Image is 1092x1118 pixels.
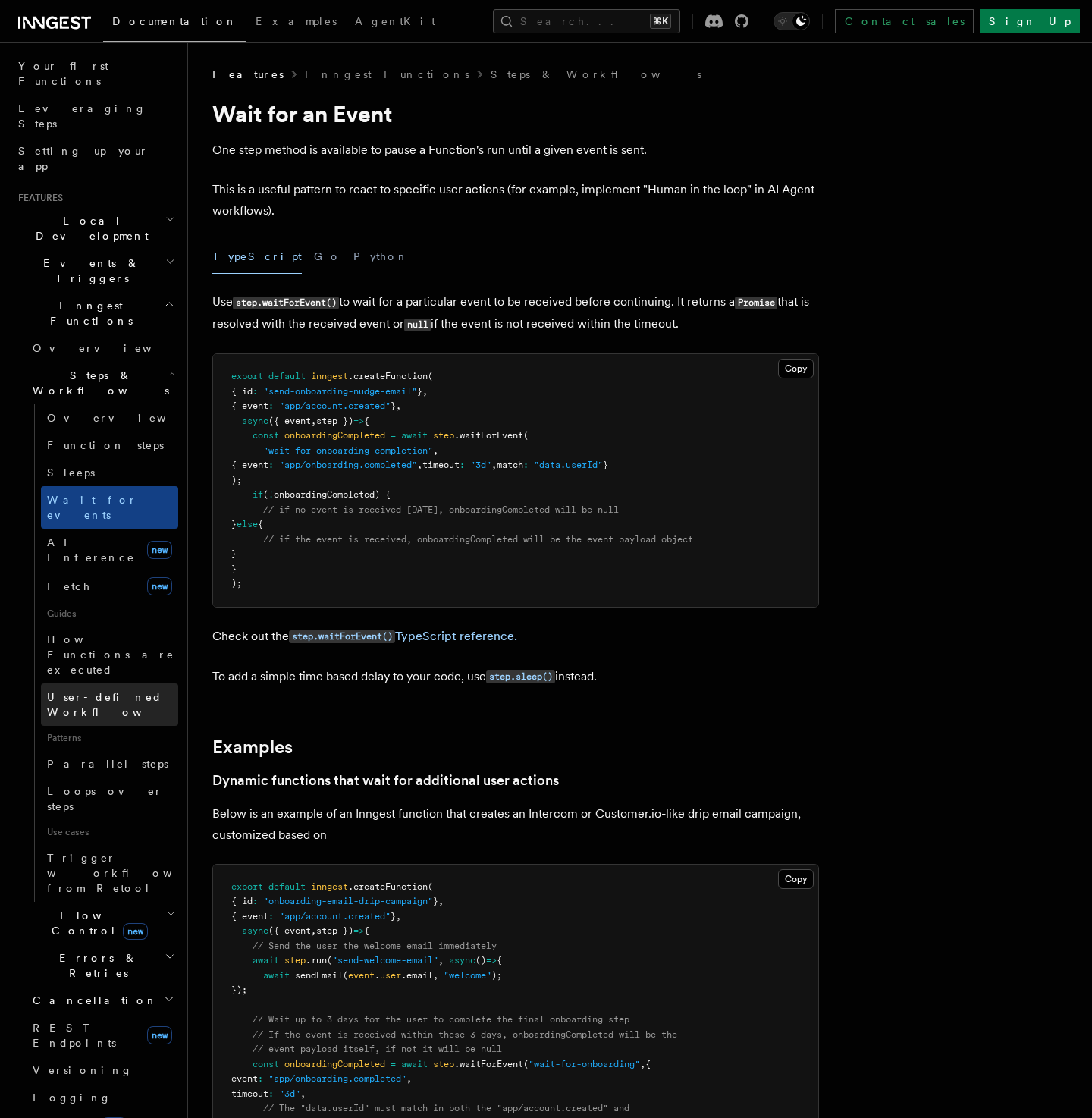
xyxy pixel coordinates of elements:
span: , [438,896,444,906]
span: "app/onboarding.completed" [268,1073,406,1084]
span: } [417,386,422,397]
div: Inngest Functions [12,334,178,1111]
span: .createFunction [348,371,428,382]
span: Use cases [41,820,178,844]
span: : [268,460,274,470]
span: Guides [41,601,178,626]
a: Loops over steps [41,777,178,820]
span: event [348,970,375,981]
a: Function steps [41,432,178,459]
span: : [268,1088,274,1099]
button: Go [314,240,341,274]
span: // Wait up to 3 days for the user to complete the final onboarding step [253,1014,629,1025]
span: : [460,460,465,470]
span: inngest [311,881,348,892]
span: Leveraging Steps [18,102,146,130]
span: }); [231,985,247,995]
span: How Functions are executed [47,633,174,676]
span: . [375,970,380,981]
span: await [263,970,290,981]
span: "data.userId" [534,460,603,470]
span: { [497,955,502,966]
kbd: ⌘K [650,14,671,29]
span: , [433,970,438,981]
a: User-defined Workflows [41,683,178,726]
p: Check out the [212,626,819,648]
button: Copy [778,359,814,378]
span: export [231,371,263,382]
span: timeout [231,1088,268,1099]
span: } [433,896,438,906]
span: match [497,460,523,470]
button: TypeScript [212,240,302,274]
span: ); [231,578,242,589]
span: => [353,416,364,426]
a: Trigger workflows from Retool [41,844,178,902]
button: Copy [778,869,814,889]
span: async [242,416,268,426]
span: REST Endpoints [33,1022,116,1049]
a: Sign Up [980,9,1080,33]
p: To add a simple time based delay to your code, use instead. [212,666,819,688]
span: } [391,911,396,922]
span: "app/account.created" [279,400,391,411]
span: event [231,1073,258,1084]
a: Leveraging Steps [12,95,178,137]
span: // The "data.userId" must match in both the "app/account.created" and [263,1103,629,1113]
code: step.sleep() [486,670,555,683]
span: Inngest Functions [12,298,164,328]
a: Contact sales [835,9,974,33]
a: AI Inferencenew [41,529,178,571]
span: ); [231,475,242,485]
span: onboardingCompleted) { [274,489,391,500]
button: Flow Controlnew [27,902,178,944]
span: AI Inference [47,536,135,564]
span: new [123,923,148,940]
span: Flow Control [27,908,167,938]
span: // If the event is received within these 3 days, onboardingCompleted will be the [253,1029,677,1040]
span: default [268,371,306,382]
span: "welcome" [444,970,491,981]
button: Inngest Functions [12,292,178,334]
span: ({ event [268,925,311,936]
span: Local Development [12,213,165,243]
span: Versioning [33,1064,133,1076]
span: } [603,460,608,470]
a: Examples [212,736,293,758]
span: , [438,955,444,966]
div: Steps & Workflows [27,404,178,902]
span: Documentation [112,15,237,27]
span: , [640,1059,645,1069]
span: () [475,955,486,966]
span: Overview [33,342,189,354]
span: ( [327,955,332,966]
span: Patterns [41,726,178,750]
span: onboardingCompleted [284,1059,385,1069]
a: Sleeps [41,459,178,486]
span: "3d" [470,460,491,470]
span: "onboarding-email-drip-campaign" [263,896,433,906]
span: sendEmail [295,970,343,981]
button: Events & Triggers [12,250,178,292]
code: step.waitForEvent() [233,297,339,309]
span: Fetch [47,580,91,592]
span: export [231,881,263,892]
span: , [396,400,401,411]
span: "wait-for-onboarding-completion" [263,445,433,456]
a: Versioning [27,1057,178,1084]
span: .waitForEvent [454,430,523,441]
span: .email [401,970,433,981]
span: user [380,970,401,981]
span: : [523,460,529,470]
span: step }) [316,925,353,936]
span: step [433,1059,454,1069]
span: new [147,541,172,559]
span: : [268,400,274,411]
span: "send-onboarding-nudge-email" [263,386,417,397]
span: , [300,1088,306,1099]
span: => [353,925,364,936]
span: "app/onboarding.completed" [279,460,417,470]
span: , [406,1073,412,1084]
span: } [391,400,396,411]
span: new [147,577,172,595]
